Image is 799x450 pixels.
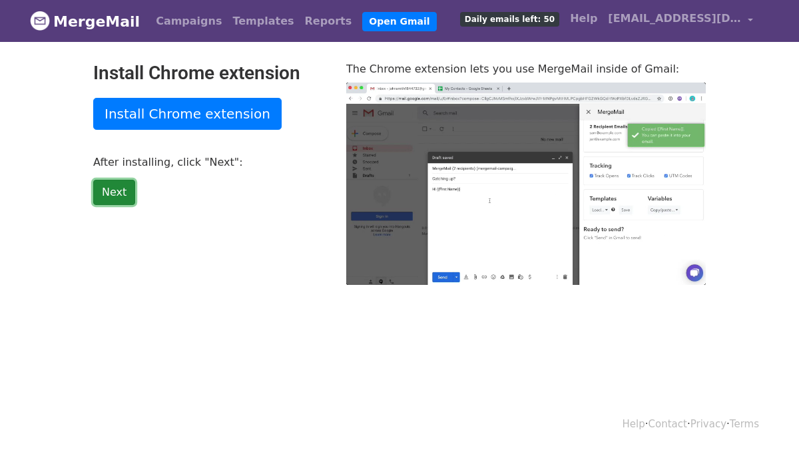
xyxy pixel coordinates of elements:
a: MergeMail [30,7,140,35]
a: Help [565,5,603,32]
span: Daily emails left: 50 [460,12,559,27]
a: Privacy [690,418,726,430]
p: After installing, click "Next": [93,155,326,169]
iframe: Chat Widget [732,386,799,450]
a: [EMAIL_ADDRESS][DOMAIN_NAME] [603,5,758,37]
img: MergeMail logo [30,11,50,31]
a: Contact [649,418,687,430]
a: Next [93,180,135,205]
a: Open Gmail [362,12,436,31]
a: Install Chrome extension [93,98,282,130]
a: Templates [227,8,299,35]
a: Campaigns [150,8,227,35]
p: The Chrome extension lets you use MergeMail inside of Gmail: [346,62,706,76]
a: Reports [300,8,358,35]
a: Terms [730,418,759,430]
h2: Install Chrome extension [93,62,326,85]
a: Help [623,418,645,430]
span: [EMAIL_ADDRESS][DOMAIN_NAME] [608,11,741,27]
a: Daily emails left: 50 [455,5,565,32]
